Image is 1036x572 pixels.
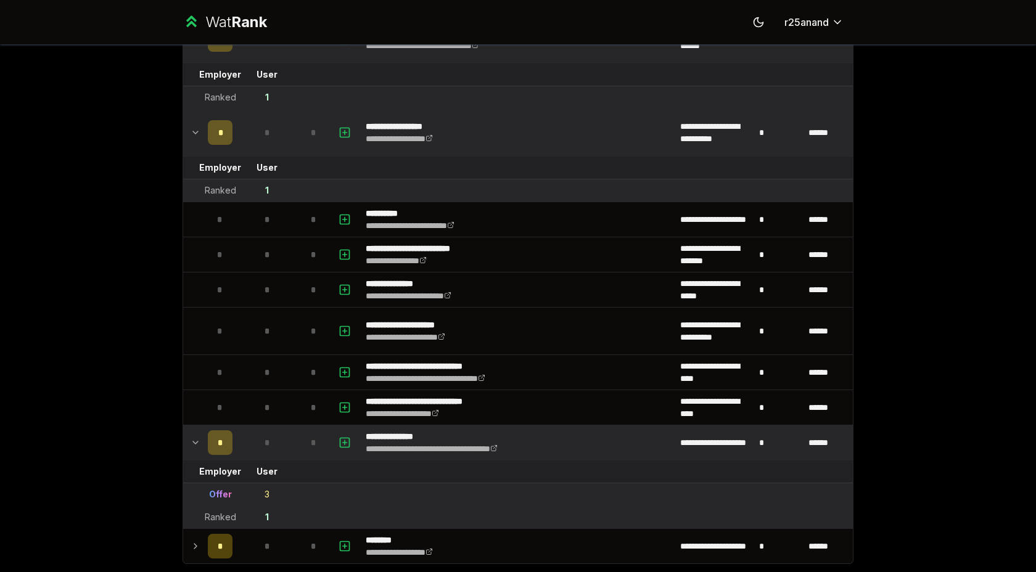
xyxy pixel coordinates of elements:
[205,12,267,32] div: Wat
[265,511,269,523] div: 1
[209,488,232,501] div: Offer
[265,488,269,501] div: 3
[775,11,853,33] button: r25anand
[237,460,297,483] td: User
[231,13,267,31] span: Rank
[205,91,236,104] div: Ranked
[203,157,237,179] td: Employer
[205,184,236,197] div: Ranked
[784,15,829,30] span: r25anand
[265,184,269,197] div: 1
[203,63,237,86] td: Employer
[183,12,267,32] a: WatRank
[265,91,269,104] div: 1
[237,157,297,179] td: User
[203,460,237,483] td: Employer
[205,511,236,523] div: Ranked
[237,63,297,86] td: User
